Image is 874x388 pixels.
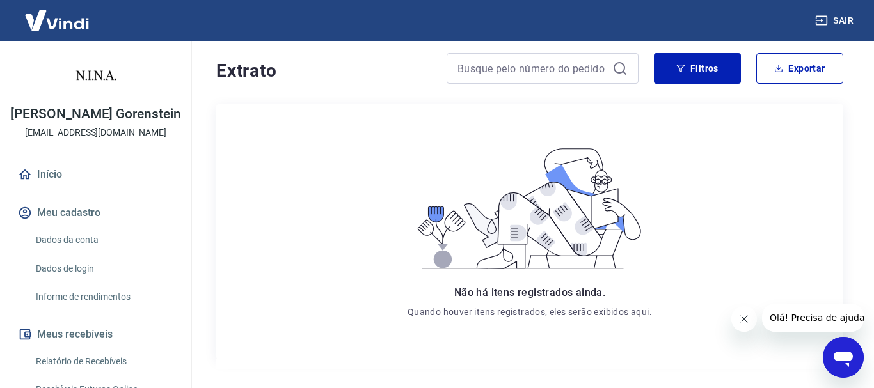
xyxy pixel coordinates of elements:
[70,51,122,102] img: 0e879e66-52b8-46e5-9d6b-f9f4026a9a18.jpeg
[454,286,605,299] span: Não há itens registrados ainda.
[10,107,181,121] p: [PERSON_NAME] Gorenstein
[813,9,859,33] button: Sair
[408,306,652,318] p: Quando houver itens registrados, eles serão exibidos aqui.
[823,337,864,378] iframe: Botão para abrir a janela de mensagens
[31,256,176,282] a: Dados de login
[8,9,107,19] span: Olá! Precisa de ajuda?
[762,304,864,332] iframe: Mensagem da empresa
[15,199,176,227] button: Meu cadastro
[15,320,176,348] button: Meus recebíveis
[25,126,166,139] p: [EMAIL_ADDRESS][DOMAIN_NAME]
[15,160,176,189] a: Início
[31,284,176,310] a: Informe de rendimentos
[31,348,176,375] a: Relatório de Recebíveis
[654,53,741,84] button: Filtros
[31,227,176,253] a: Dados da conta
[756,53,843,84] button: Exportar
[457,59,607,78] input: Busque pelo número do pedido
[731,306,757,332] iframe: Fechar mensagem
[216,58,431,84] h4: Extrato
[15,1,99,40] img: Vindi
